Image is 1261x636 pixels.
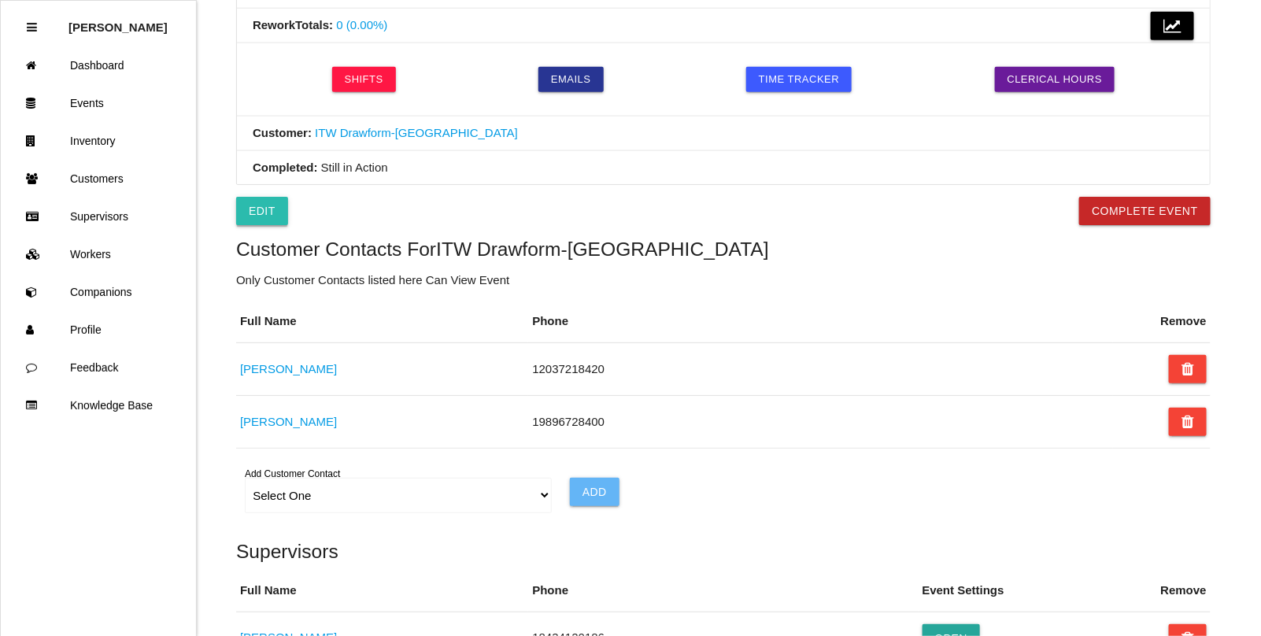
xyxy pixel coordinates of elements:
a: [PERSON_NAME] [240,415,337,428]
a: Companions [1,273,196,311]
p: Only Customer Contacts listed here Can View Event [236,272,1211,290]
a: Knowledge Base [1,386,196,424]
th: Phone [528,301,1113,342]
a: Emails [538,67,604,92]
a: Profile [1,311,196,349]
a: Customers [1,160,196,198]
th: Remove [1157,570,1211,612]
a: Edit [236,197,288,225]
th: Remove [1157,301,1211,342]
label: Add Customer Contact [245,467,340,481]
a: ITW Drawform-[GEOGRAPHIC_DATA] [315,126,518,139]
h5: Customer Contacts For ITW Drawform-[GEOGRAPHIC_DATA] [236,238,1211,260]
th: Full Name [236,301,528,342]
b: Completed: [253,161,318,174]
a: [PERSON_NAME] [240,362,337,375]
input: Add [570,478,619,506]
b: Rework Totals : [253,18,333,31]
h5: Supervisors [236,541,1211,562]
button: Complete Event [1079,197,1211,225]
a: Events [1,84,196,122]
a: Clerical Hours [995,67,1115,92]
a: Dashboard [1,46,196,84]
th: Event Settings [919,570,1101,612]
p: Rosie Blandino [68,9,168,34]
a: Feedback [1,349,196,386]
th: Full Name [236,570,528,612]
div: Close [27,9,37,46]
a: 0 (0.00%) [336,18,387,31]
td: 19896728400 [528,395,1113,448]
li: Still in Action [237,151,1210,185]
a: Inventory [1,122,196,160]
b: Customer: [253,126,312,139]
th: Phone [528,570,918,612]
a: Shifts [332,67,396,92]
td: 12037218420 [528,342,1113,395]
a: Supervisors [1,198,196,235]
a: Workers [1,235,196,273]
a: Time Tracker [746,67,852,92]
